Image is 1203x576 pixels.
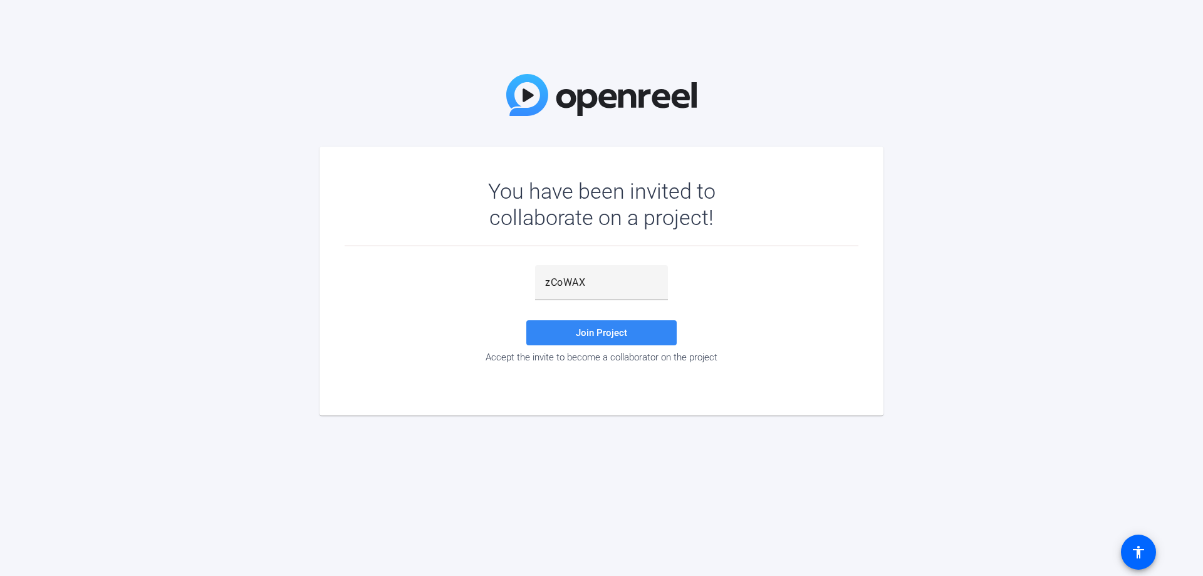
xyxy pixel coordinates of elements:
button: Join Project [526,320,677,345]
mat-icon: accessibility [1131,545,1146,560]
span: Join Project [576,327,627,338]
img: OpenReel Logo [506,74,697,116]
input: Password [545,275,658,290]
div: Accept the invite to become a collaborator on the project [345,352,858,363]
div: You have been invited to collaborate on a project! [452,178,752,231]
